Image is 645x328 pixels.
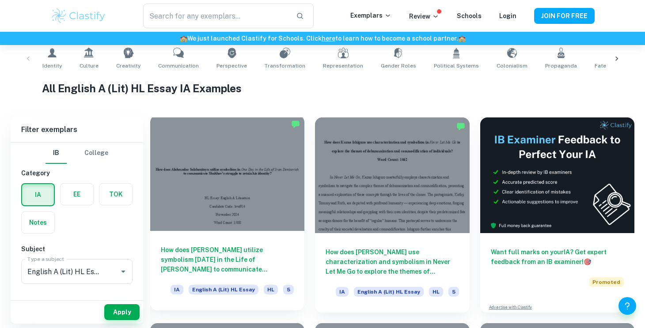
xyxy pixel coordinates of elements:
button: Open [117,265,129,278]
span: IA [336,287,349,297]
span: Perspective [216,62,247,70]
span: Political Systems [434,62,479,70]
a: Login [499,12,516,19]
h6: We just launched Clastify for Schools. Click to learn how to become a school partner. [2,34,643,43]
span: Transformation [265,62,305,70]
div: Filter type choice [46,143,108,164]
p: Review [409,11,439,21]
h6: Want full marks on your IA ? Get expert feedback from an IB examiner! [491,247,624,267]
a: How does [PERSON_NAME] use characterization and symbolism in Never Let Me Go to explore the theme... [315,117,469,313]
span: 🏫 [458,35,466,42]
span: Promoted [589,277,624,287]
span: 🎯 [584,258,591,265]
a: How does [PERSON_NAME] utilize symbolism [DATE] in the Life of [PERSON_NAME] to communicate [PERS... [150,117,304,313]
label: Type a subject [27,255,64,263]
button: Notes [22,212,54,233]
span: HL [264,285,278,294]
a: here [322,35,335,42]
p: Exemplars [350,11,391,20]
h6: How does [PERSON_NAME] use characterization and symbolism in Never Let Me Go to explore the theme... [326,247,459,276]
button: JOIN FOR FREE [534,8,595,24]
img: Marked [456,122,465,131]
span: Fate and Destiny [595,62,638,70]
span: Gender Roles [381,62,416,70]
button: Apply [104,304,140,320]
a: Advertise with Clastify [489,304,532,310]
span: Creativity [116,62,140,70]
h1: All English A (Lit) HL Essay IA Examples [42,80,603,96]
span: Representation [323,62,363,70]
span: 🏫 [180,35,187,42]
a: Schools [457,12,482,19]
button: EE [61,184,93,205]
span: Propaganda [545,62,577,70]
span: English A (Lit) HL Essay [354,287,424,297]
button: IB [46,143,67,164]
span: 5 [283,285,294,294]
button: Help and Feedback [618,297,636,315]
button: IA [22,184,54,205]
h6: How does [PERSON_NAME] utilize symbolism [DATE] in the Life of [PERSON_NAME] to communicate [PERS... [161,245,294,274]
h6: Category [21,168,133,178]
img: Marked [291,120,300,128]
span: Communication [158,62,199,70]
span: 5 [448,287,459,297]
img: Thumbnail [480,117,634,233]
span: IA [171,285,183,294]
button: College [84,143,108,164]
input: Search for any exemplars... [143,4,289,28]
span: Colonialism [497,62,527,70]
h6: Filter exemplars [11,117,143,142]
span: Culture [80,62,99,70]
button: TOK [99,184,132,205]
h6: Subject [21,244,133,254]
span: English A (Lit) HL Essay [189,285,258,294]
a: Want full marks on yourIA? Get expert feedback from an IB examiner!PromotedAdvertise with Clastify [480,117,634,313]
span: HL [429,287,443,297]
img: Clastify logo [50,7,106,25]
span: Identity [42,62,62,70]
